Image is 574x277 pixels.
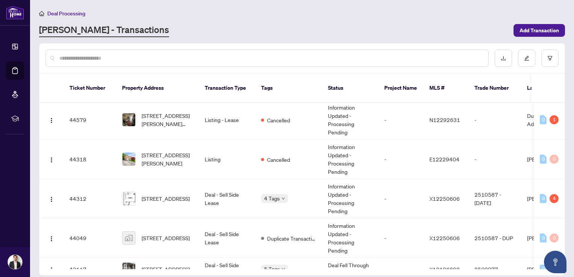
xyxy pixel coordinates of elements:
button: Logo [45,263,57,275]
button: Logo [45,193,57,205]
img: Logo [48,267,54,273]
span: [STREET_ADDRESS][PERSON_NAME] [142,151,193,167]
button: filter [541,50,559,67]
button: Add Transaction [514,24,565,37]
span: E12229404 [429,156,459,163]
div: 0 [540,265,547,274]
td: 2510587 - DUP [468,218,521,258]
span: X12250606 [429,195,460,202]
span: N12292631 [429,116,460,123]
span: 4 Tags [264,194,280,203]
td: - [468,140,521,179]
img: thumbnail-img [122,153,135,166]
td: 44579 [63,100,116,140]
td: - [378,140,423,179]
img: logo [6,6,24,20]
button: Logo [45,114,57,126]
td: Information Updated - Processing Pending [322,140,378,179]
span: Add Transaction [520,24,559,36]
td: 44312 [63,179,116,218]
span: [STREET_ADDRESS][PERSON_NAME][PERSON_NAME] [142,111,193,128]
span: down [281,197,285,200]
img: thumbnail-img [122,192,135,205]
div: 0 [550,155,559,164]
th: Property Address [116,74,199,103]
div: 1 [550,115,559,124]
span: Deal Processing [47,10,85,17]
th: Transaction Type [199,74,255,103]
span: edit [524,56,529,61]
th: Project Name [378,74,423,103]
span: Cancelled [267,116,290,124]
td: 44318 [63,140,116,179]
td: - [378,100,423,140]
td: Information Updated - Processing Pending [322,179,378,218]
span: X12250606 [429,235,460,241]
img: Logo [48,157,54,163]
span: home [39,11,44,16]
td: Listing [199,140,255,179]
img: Logo [48,236,54,242]
div: 4 [550,194,559,203]
a: [PERSON_NAME] - Transactions [39,24,169,37]
td: Listing - Lease [199,100,255,140]
td: Information Updated - Processing Pending [322,100,378,140]
img: thumbnail-img [122,263,135,275]
span: [STREET_ADDRESS] [142,194,190,203]
span: [STREET_ADDRESS] [142,265,190,273]
th: Trade Number [468,74,521,103]
th: Tags [255,74,322,103]
span: Duplicate Transaction [267,234,316,242]
button: edit [518,50,535,67]
td: Deal - Sell Side Lease [199,218,255,258]
button: Open asap [544,251,566,273]
td: 2510587 - [DATE] [468,179,521,218]
img: Logo [48,196,54,202]
img: thumbnail-img [122,113,135,126]
img: Logo [48,117,54,123]
button: Logo [45,153,57,165]
td: Deal - Sell Side Lease [199,179,255,218]
span: 5 Tags [264,265,280,273]
th: MLS # [423,74,468,103]
td: Information Updated - Processing Pending [322,218,378,258]
img: Profile Icon [8,255,22,269]
div: 0 [540,155,547,164]
button: download [495,50,512,67]
span: X12196892 [429,266,460,272]
div: 0 [540,115,547,124]
div: 0 [550,233,559,242]
span: filter [547,56,553,61]
div: 0 [540,194,547,203]
span: down [281,267,285,271]
th: Ticket Number [63,74,116,103]
th: Status [322,74,378,103]
td: 44049 [63,218,116,258]
td: - [378,179,423,218]
img: thumbnail-img [122,232,135,244]
div: 0 [540,233,547,242]
button: Logo [45,232,57,244]
span: download [501,56,506,61]
span: [STREET_ADDRESS] [142,234,190,242]
td: - [468,100,521,140]
span: Cancelled [267,155,290,164]
td: - [378,218,423,258]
